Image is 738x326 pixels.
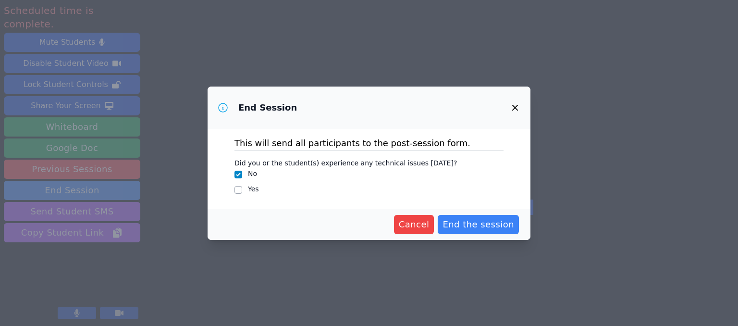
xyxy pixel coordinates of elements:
legend: Did you or the student(s) experience any technical issues [DATE]? [234,154,457,169]
label: Yes [248,185,259,193]
p: This will send all participants to the post-session form. [234,137,504,150]
label: No [248,170,257,177]
h3: End Session [238,102,297,113]
span: End the session [443,218,514,231]
span: Cancel [399,218,430,231]
button: End the session [438,215,519,234]
button: Cancel [394,215,434,234]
